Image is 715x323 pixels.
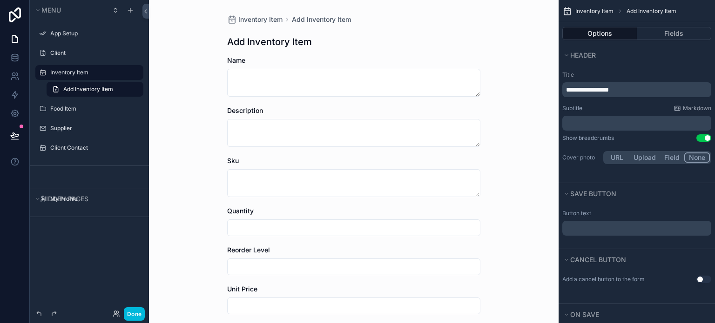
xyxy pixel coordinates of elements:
button: Field [660,152,685,163]
span: Reorder Level [227,246,270,254]
button: Done [124,307,145,321]
button: Menu [34,4,106,17]
span: Cancel button [570,256,626,264]
label: App Setup [50,30,138,37]
span: Save button [570,190,616,198]
button: Hidden pages [34,192,140,205]
label: Subtitle [562,105,582,112]
label: Client [50,49,138,57]
label: Add a cancel button to the form [562,276,645,283]
a: Markdown [674,105,711,112]
div: scrollable content [562,82,711,97]
label: Inventory Item [50,69,138,76]
a: Add Inventory Item [292,15,351,24]
button: Upload [629,152,660,163]
h1: Add Inventory Item [227,35,312,48]
button: Cancel button [562,253,706,266]
label: Title [562,71,711,79]
label: Client Contact [50,144,138,152]
label: Supplier [50,125,138,132]
span: Markdown [683,105,711,112]
span: Quantity [227,207,254,215]
span: Description [227,106,263,114]
button: URL [605,152,629,163]
label: Cover photo [562,154,600,161]
label: Button text [562,210,591,217]
span: Inventory Item [238,15,283,24]
span: Inventory Item [575,7,614,15]
button: Options [562,27,637,40]
label: My Profile [50,195,138,203]
span: Sku [227,157,239,165]
button: None [684,152,710,163]
span: Unit Price [227,285,257,293]
span: Add Inventory Item [627,7,676,15]
button: Save button [562,187,706,200]
span: Name [227,56,245,64]
div: Show breadcrumbs [562,134,614,142]
a: Inventory Item [227,15,283,24]
a: Add Inventory Item [47,82,143,97]
button: Header [562,49,706,62]
span: Add Inventory Item [63,86,113,93]
label: Food Item [50,105,138,112]
span: Header [570,51,596,59]
span: Menu [41,6,61,14]
button: Fields [637,27,712,40]
div: scrollable content [562,221,711,236]
div: scrollable content [562,116,711,131]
